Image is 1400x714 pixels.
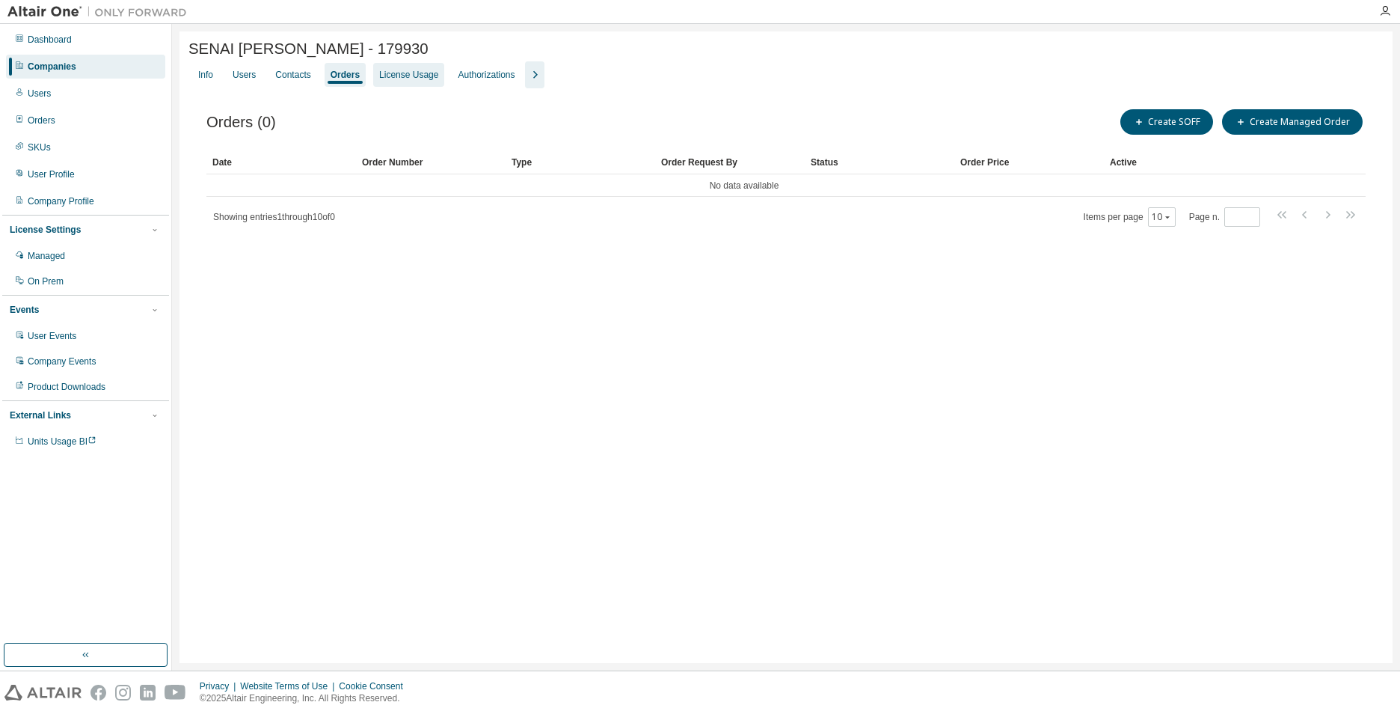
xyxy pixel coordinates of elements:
div: Contacts [275,69,310,81]
div: Events [10,304,39,316]
button: Create Managed Order [1222,109,1363,135]
div: Company Events [28,356,96,367]
div: Order Request By [661,150,799,174]
span: Orders (0) [206,114,276,131]
span: Showing entries 1 through 10 of 0 [213,212,335,222]
span: Units Usage BI [28,436,96,447]
div: Date [212,150,350,174]
span: Items per page [1084,207,1176,227]
div: Company Profile [28,195,94,207]
div: Cookie Consent [339,680,411,692]
img: instagram.svg [115,685,131,701]
div: License Settings [10,224,81,236]
div: User Profile [28,168,75,180]
div: Type [512,150,649,174]
div: Status [811,150,948,174]
div: On Prem [28,275,64,287]
div: Website Terms of Use [240,680,339,692]
div: License Usage [379,69,438,81]
div: Active [1110,150,1276,174]
div: Orders [28,115,55,126]
div: Dashboard [28,34,72,46]
div: Order Number [362,150,500,174]
img: facebook.svg [90,685,106,701]
div: External Links [10,409,71,421]
button: 10 [1152,211,1172,223]
div: Privacy [200,680,240,692]
div: Order Price [960,150,1098,174]
div: Orders [331,69,360,81]
div: User Events [28,330,76,342]
img: linkedin.svg [140,685,156,701]
img: Altair One [7,4,194,19]
span: SENAI [PERSON_NAME] - 179930 [188,40,429,58]
button: Create SOFF [1120,109,1213,135]
span: Page n. [1189,207,1260,227]
div: Authorizations [458,69,515,81]
td: No data available [206,174,1282,197]
div: Companies [28,61,76,73]
img: altair_logo.svg [4,685,82,701]
div: Product Downloads [28,381,105,393]
div: Users [233,69,256,81]
div: Info [198,69,213,81]
div: Users [28,88,51,100]
div: SKUs [28,141,51,153]
img: youtube.svg [165,685,186,701]
div: Managed [28,250,65,262]
p: © 2025 Altair Engineering, Inc. All Rights Reserved. [200,692,412,705]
